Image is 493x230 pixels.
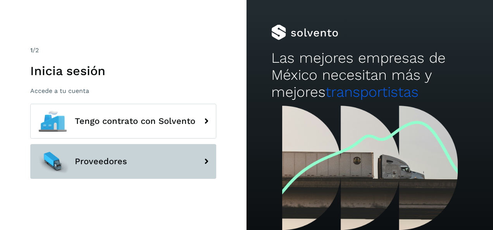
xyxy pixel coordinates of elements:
span: 1 [30,46,33,54]
span: Tengo contrato con Solvento [75,117,195,126]
span: Proveedores [75,157,127,166]
button: Tengo contrato con Solvento [30,104,216,139]
div: /2 [30,46,216,55]
button: Proveedores [30,144,216,179]
h1: Inicia sesión [30,64,216,78]
p: Accede a tu cuenta [30,87,216,94]
span: transportistas [326,84,419,100]
h2: Las mejores empresas de México necesitan más y mejores [271,50,469,101]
